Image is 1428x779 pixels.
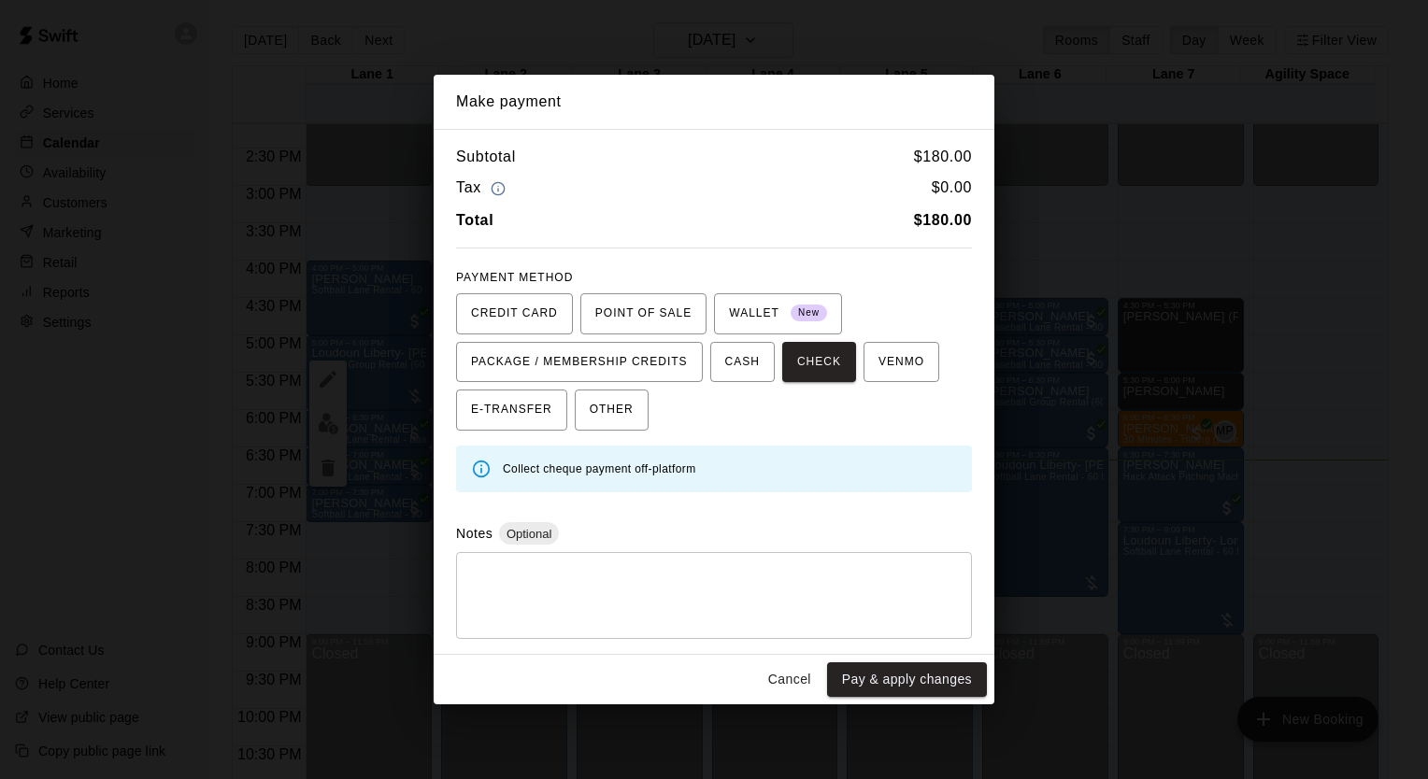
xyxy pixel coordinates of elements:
button: PACKAGE / MEMBERSHIP CREDITS [456,342,703,383]
h2: Make payment [434,75,994,129]
span: WALLET [729,299,827,329]
b: Total [456,212,493,228]
span: VENMO [878,347,924,377]
button: E-TRANSFER [456,389,567,431]
h6: Subtotal [456,145,516,169]
b: $ 180.00 [914,212,972,228]
button: CREDIT CARD [456,293,573,334]
h6: $ 180.00 [914,145,972,169]
span: POINT OF SALE [595,299,692,329]
span: OTHER [590,395,634,425]
span: New [791,301,827,326]
button: Pay & apply changes [827,662,987,697]
button: POINT OF SALE [580,293,707,334]
span: CHECK [797,347,841,377]
h6: Tax [456,176,510,201]
span: E-TRANSFER [471,395,552,425]
button: CHECK [782,342,856,383]
span: CASH [725,347,760,377]
span: CREDIT CARD [471,299,558,329]
button: CASH [710,342,775,383]
span: PAYMENT METHOD [456,271,573,284]
h6: $ 0.00 [932,176,972,201]
button: VENMO [864,342,939,383]
label: Notes [456,526,493,541]
button: OTHER [575,389,649,431]
button: WALLET New [714,293,842,334]
span: PACKAGE / MEMBERSHIP CREDITS [471,347,688,377]
span: Collect cheque payment off-platform [503,462,696,475]
button: Cancel [760,662,820,697]
span: Optional [499,527,559,541]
